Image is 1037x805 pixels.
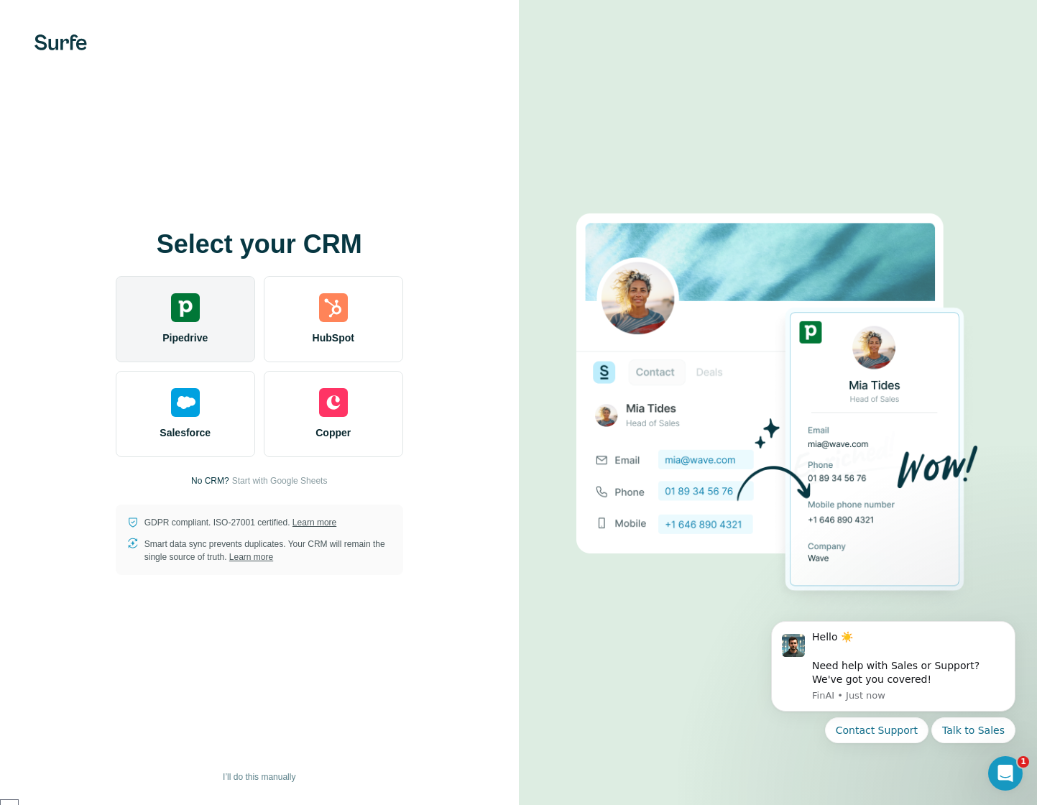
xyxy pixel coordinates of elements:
img: pipedrive's logo [171,293,200,322]
img: salesforce's logo [171,388,200,417]
button: I’ll do this manually [213,766,305,788]
img: Surfe's logo [34,34,87,50]
p: Smart data sync prevents duplicates. Your CRM will remain the single source of truth. [144,538,392,563]
a: Learn more [229,552,273,562]
img: hubspot's logo [319,293,348,322]
h1: Select your CRM [116,230,403,259]
iframe: Intercom live chat [988,756,1023,791]
span: Pipedrive [162,331,208,345]
span: HubSpot [313,331,354,345]
span: Copper [315,425,351,440]
button: Start with Google Sheets [232,474,328,487]
p: GDPR compliant. ISO-27001 certified. [144,516,336,529]
iframe: Intercom notifications message [750,603,1037,798]
a: Learn more [292,517,336,528]
span: 1 [1018,756,1029,768]
span: Salesforce [160,425,211,440]
span: I’ll do this manually [223,770,295,783]
img: copper's logo [319,388,348,417]
p: No CRM? [191,474,229,487]
img: PIPEDRIVE image [576,189,979,616]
